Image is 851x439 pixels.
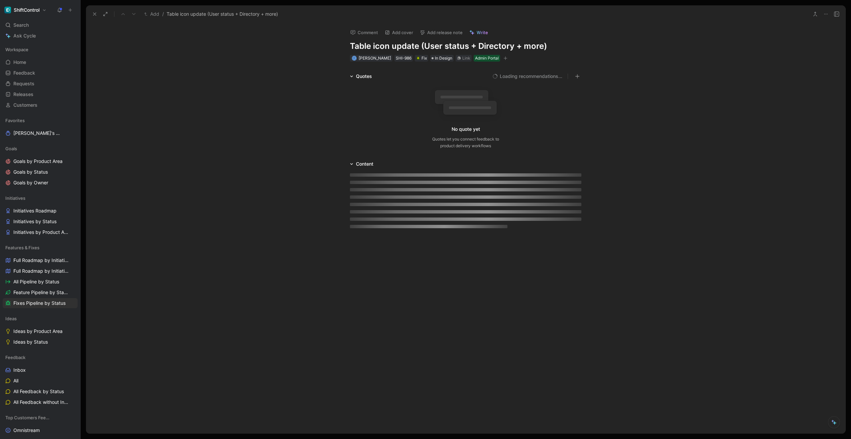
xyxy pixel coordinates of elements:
[462,55,470,62] div: Link
[3,89,78,99] a: Releases
[5,46,28,53] span: Workspace
[3,216,78,227] a: Initiatives by Status
[13,158,63,165] span: Goals by Product Area
[13,278,59,285] span: All Pipeline by Status
[3,206,78,216] a: Initiatives Roadmap
[3,57,78,67] a: Home
[347,160,376,168] div: Content
[3,178,78,188] a: Goals by Owner
[13,399,69,406] span: All Feedback without Insights
[3,128,78,138] a: [PERSON_NAME]'s Work
[13,268,70,274] span: Full Roadmap by Initiatives/Status
[3,5,48,15] button: ShiftControlShiftControl
[356,72,372,80] div: Quotes
[452,125,480,133] div: No quote yet
[3,31,78,41] a: Ask Cycle
[3,352,78,362] div: Feedback
[13,367,26,373] span: Inbox
[13,377,18,384] span: All
[3,20,78,30] div: Search
[5,244,39,251] span: Features & Fixes
[3,167,78,177] a: Goals by Status
[3,314,78,347] div: IdeasIdeas by Product AreaIdeas by Status
[4,7,11,13] img: ShiftControl
[356,160,373,168] div: Content
[3,413,78,423] div: Top Customers Feedback
[3,144,78,188] div: GoalsGoals by Product AreaGoals by StatusGoals by Owner
[3,365,78,375] a: Inbox
[3,144,78,154] div: Goals
[3,314,78,324] div: Ideas
[3,243,78,253] div: Features & Fixes
[13,80,34,87] span: Requests
[13,130,64,137] span: [PERSON_NAME]'s Work
[347,28,381,37] button: Comment
[13,59,26,66] span: Home
[5,414,52,421] span: Top Customers Feedback
[492,72,562,80] button: Loading recommendations...
[350,41,581,52] h1: Table icon update (User status + Directory + more)
[3,227,78,237] a: Initiatives by Product Area
[466,28,491,37] button: Write
[5,117,25,124] span: Favorites
[5,315,17,322] span: Ideas
[352,56,356,60] div: E
[430,55,454,62] div: In Design
[167,10,278,18] span: Table icon update (User status + Directory + more)
[415,55,428,62] div: 🪲Fix
[13,169,48,175] span: Goals by Status
[13,70,35,76] span: Feedback
[162,10,164,18] span: /
[13,328,63,335] span: Ideas by Product Area
[13,91,33,98] span: Releases
[435,55,452,62] span: In Design
[416,56,420,60] img: 🪲
[13,289,69,296] span: Feature Pipeline by Status
[3,386,78,397] a: All Feedback by Status
[396,55,411,62] div: SHI-986
[13,32,36,40] span: Ask Cycle
[3,193,78,203] div: Initiatives
[13,102,37,108] span: Customers
[3,255,78,265] a: Full Roadmap by Initiatives
[14,7,39,13] h1: ShiftControl
[13,218,57,225] span: Initiatives by Status
[5,195,25,201] span: Initiatives
[13,339,48,345] span: Ideas by Status
[3,287,78,297] a: Feature Pipeline by Status
[359,56,391,61] span: [PERSON_NAME]
[13,427,40,434] span: Omnistream
[382,28,416,37] button: Add cover
[432,136,499,149] div: Quotes let you connect feedback to product delivery workflows
[475,55,499,62] div: Admin Portal
[143,10,161,18] button: Add
[13,388,64,395] span: All Feedback by Status
[13,229,69,236] span: Initiatives by Product Area
[3,337,78,347] a: Ideas by Status
[3,425,78,435] a: Omnistream
[3,243,78,308] div: Features & FixesFull Roadmap by InitiativesFull Roadmap by Initiatives/StatusAll Pipeline by Stat...
[3,376,78,386] a: All
[477,29,488,35] span: Write
[3,68,78,78] a: Feedback
[3,298,78,308] a: Fixes Pipeline by Status
[3,277,78,287] a: All Pipeline by Status
[417,28,466,37] button: Add release note
[3,413,78,435] div: Top Customers FeedbackOmnistream
[13,300,66,306] span: Fixes Pipeline by Status
[347,72,375,80] div: Quotes
[3,266,78,276] a: Full Roadmap by Initiatives/Status
[3,326,78,336] a: Ideas by Product Area
[416,55,427,62] div: Fix
[3,79,78,89] a: Requests
[13,207,57,214] span: Initiatives Roadmap
[3,100,78,110] a: Customers
[3,156,78,166] a: Goals by Product Area
[3,193,78,237] div: InitiativesInitiatives RoadmapInitiatives by StatusInitiatives by Product Area
[3,45,78,55] div: Workspace
[3,115,78,125] div: Favorites
[3,397,78,407] a: All Feedback without Insights
[13,257,69,264] span: Full Roadmap by Initiatives
[13,21,29,29] span: Search
[5,354,25,361] span: Feedback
